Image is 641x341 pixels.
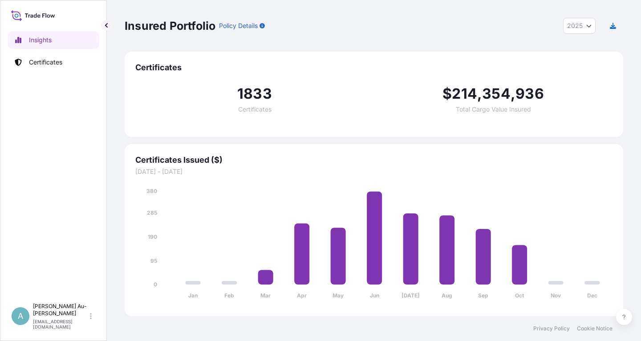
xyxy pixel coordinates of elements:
p: [EMAIL_ADDRESS][DOMAIN_NAME] [33,319,88,329]
p: Certificates [29,58,62,67]
span: Total Cargo Value Insured [456,106,531,112]
tspan: 0 [154,281,157,288]
tspan: Aug [442,292,452,299]
tspan: 190 [148,233,157,240]
span: Certificates [135,62,613,73]
tspan: Nov [551,292,561,299]
tspan: Sep [478,292,488,299]
tspan: Dec [587,292,597,299]
tspan: 380 [146,188,157,194]
span: A [18,312,23,321]
span: 936 [515,87,544,101]
tspan: Feb [224,292,234,299]
span: Certificates Issued ($) [135,155,613,165]
span: $ [442,87,452,101]
tspan: 285 [147,209,157,216]
span: 214 [452,87,477,101]
button: Year Selector [563,18,596,34]
tspan: Apr [297,292,307,299]
span: , [511,87,515,101]
span: 1833 [237,87,272,101]
p: Policy Details [219,21,258,30]
span: [DATE] - [DATE] [135,167,613,176]
span: , [477,87,482,101]
span: 354 [482,87,511,101]
tspan: Jan [188,292,198,299]
p: [PERSON_NAME] Au-[PERSON_NAME] [33,303,88,317]
a: Insights [8,31,99,49]
tspan: [DATE] [402,292,420,299]
a: Certificates [8,53,99,71]
tspan: May [333,292,344,299]
p: Insured Portfolio [125,19,215,33]
tspan: Oct [515,292,524,299]
p: Insights [29,36,52,44]
tspan: 95 [150,257,157,264]
span: Certificates [238,106,272,112]
a: Privacy Policy [533,325,570,332]
span: 2025 [567,21,583,30]
a: Cookie Notice [577,325,613,332]
tspan: Jun [370,292,379,299]
tspan: Mar [260,292,271,299]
